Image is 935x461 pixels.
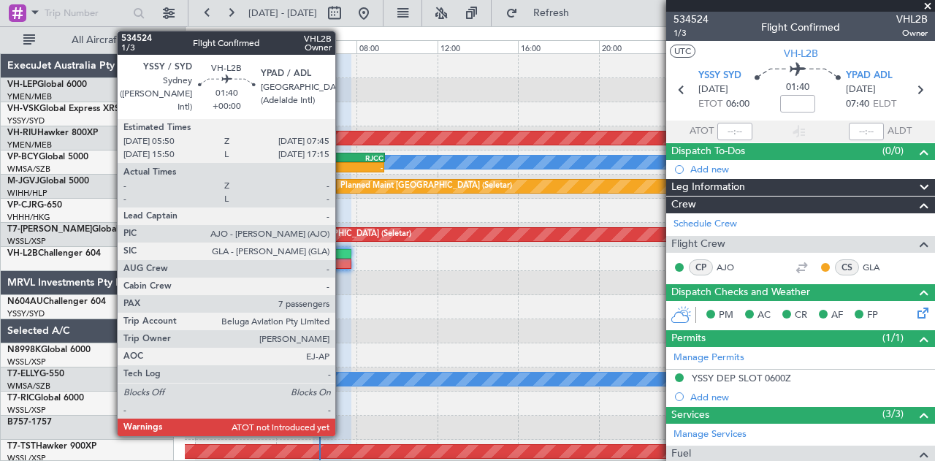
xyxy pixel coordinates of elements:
[786,80,809,95] span: 01:40
[867,308,878,323] span: FP
[761,20,840,35] div: Flight Confirmed
[7,346,91,354] a: N8998KGlobal 6000
[7,394,84,403] a: T7-RICGlobal 6000
[308,163,383,172] div: -
[690,163,928,175] div: Add new
[356,40,437,53] div: 08:00
[7,188,47,199] a: WIHH/HLP
[7,201,37,210] span: VP-CJR
[7,164,50,175] a: WMSA/SZB
[233,153,308,162] div: WMSA
[7,249,38,258] span: VH-L2B
[896,27,928,39] span: Owner
[671,284,810,301] span: Dispatch Checks and Weather
[673,427,747,442] a: Manage Services
[240,224,411,245] div: Planned Maint [GEOGRAPHIC_DATA] (Seletar)
[717,123,752,140] input: --:--
[197,29,253,42] div: [DATE] - [DATE]
[7,370,39,378] span: T7-ELLY
[45,2,129,24] input: Trip Number
[7,308,45,319] a: YSSY/SYD
[671,197,696,213] span: Crew
[7,249,101,258] a: VH-L2BChallenger 604
[7,201,62,210] a: VP-CJRG-650
[7,91,52,102] a: YMEN/MEB
[882,406,904,422] span: (3/3)
[7,225,92,234] span: T7-[PERSON_NAME]
[340,175,512,197] div: Planned Maint [GEOGRAPHIC_DATA] (Seletar)
[671,236,725,253] span: Flight Crew
[692,372,791,384] div: YSSY DEP SLOT 0600Z
[7,405,46,416] a: WSSL/XSP
[521,8,582,18] span: Refresh
[7,297,43,306] span: N604AU
[882,143,904,159] span: (0/0)
[7,442,96,451] a: T7-TSTHawker 900XP
[38,35,154,45] span: All Aircraft
[7,104,120,113] a: VH-VSKGlobal Express XRS
[698,69,741,83] span: YSSY SYD
[846,97,869,112] span: 07:40
[896,12,928,27] span: VHL2B
[7,370,64,378] a: T7-ELLYG-550
[690,124,714,139] span: ATOT
[276,40,356,53] div: 04:00
[7,115,45,126] a: YSSY/SYD
[16,28,159,52] button: All Aircraft
[863,261,896,274] a: GLA
[7,212,50,223] a: VHHH/HKG
[689,259,713,275] div: CP
[7,177,39,186] span: M-JGVJ
[835,259,859,275] div: CS
[7,357,46,367] a: WSSL/XSP
[7,418,37,427] span: B757-1
[7,346,41,354] span: N8998K
[690,391,928,403] div: Add new
[873,97,896,112] span: ELDT
[7,394,34,403] span: T7-RIC
[518,40,598,53] div: 16:00
[7,442,36,451] span: T7-TST
[671,330,706,347] span: Permits
[698,83,728,97] span: [DATE]
[671,143,745,160] span: Dispatch To-Dos
[795,308,807,323] span: CR
[195,40,275,53] div: 00:00
[882,330,904,346] span: (1/1)
[7,80,37,89] span: VH-LEP
[7,153,88,161] a: VP-BCYGlobal 5000
[717,261,749,274] a: AJO
[7,140,52,151] a: YMEN/MEB
[698,97,722,112] span: ETOT
[438,40,518,53] div: 12:00
[7,153,39,161] span: VP-BCY
[726,97,749,112] span: 06:00
[7,104,39,113] span: VH-VSK
[7,381,50,392] a: WMSA/SZB
[7,129,37,137] span: VH-RIU
[599,40,679,53] div: 20:00
[831,308,843,323] span: AF
[499,1,587,25] button: Refresh
[671,407,709,424] span: Services
[673,351,744,365] a: Manage Permits
[7,225,142,234] a: T7-[PERSON_NAME]Global 7500
[757,308,771,323] span: AC
[673,217,737,232] a: Schedule Crew
[784,46,818,61] span: VH-L2B
[7,129,98,137] a: VH-RIUHawker 800XP
[7,418,52,427] a: B757-1757
[7,80,87,89] a: VH-LEPGlobal 6000
[7,297,106,306] a: N604AUChallenger 604
[308,153,383,162] div: RJCC
[846,83,876,97] span: [DATE]
[846,69,893,83] span: YPAD ADL
[670,45,695,58] button: UTC
[719,308,733,323] span: PM
[7,236,46,247] a: WSSL/XSP
[673,12,709,27] span: 534524
[888,124,912,139] span: ALDT
[671,179,745,196] span: Leg Information
[7,177,89,186] a: M-JGVJGlobal 5000
[232,163,308,172] div: 01:48 Z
